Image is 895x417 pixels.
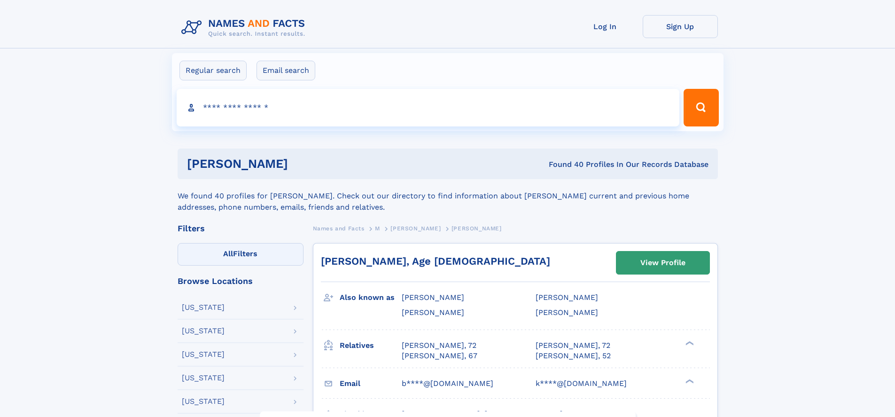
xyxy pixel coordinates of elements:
a: [PERSON_NAME], Age [DEMOGRAPHIC_DATA] [321,255,550,267]
h3: Email [340,376,402,392]
div: Browse Locations [178,277,304,285]
a: [PERSON_NAME], 72 [536,340,610,351]
span: [PERSON_NAME] [390,225,441,232]
a: Log In [568,15,643,38]
h1: [PERSON_NAME] [187,158,419,170]
div: View Profile [640,252,685,274]
label: Email search [257,61,315,80]
span: [PERSON_NAME] [402,308,464,317]
a: [PERSON_NAME], 52 [536,351,611,361]
div: Found 40 Profiles In Our Records Database [418,159,708,170]
h3: Also known as [340,290,402,306]
a: Sign Up [643,15,718,38]
input: search input [177,89,680,126]
div: We found 40 profiles for [PERSON_NAME]. Check out our directory to find information about [PERSON... [178,179,718,213]
button: Search Button [684,89,718,126]
div: [US_STATE] [182,327,225,335]
a: [PERSON_NAME], 67 [402,351,477,361]
span: M [375,225,380,232]
span: [PERSON_NAME] [451,225,502,232]
a: [PERSON_NAME], 72 [402,340,476,351]
span: [PERSON_NAME] [402,293,464,302]
img: Logo Names and Facts [178,15,313,40]
div: Filters [178,224,304,233]
label: Filters [178,243,304,266]
span: [PERSON_NAME] [536,293,598,302]
div: [US_STATE] [182,398,225,405]
h3: Relatives [340,338,402,354]
a: [PERSON_NAME] [390,222,441,234]
span: All [223,249,233,258]
div: [US_STATE] [182,374,225,382]
label: Regular search [179,61,247,80]
a: Names and Facts [313,222,365,234]
div: ❯ [683,340,694,346]
div: [US_STATE] [182,304,225,311]
a: View Profile [616,252,709,274]
a: M [375,222,380,234]
div: ❯ [683,378,694,384]
div: [US_STATE] [182,351,225,358]
span: [PERSON_NAME] [536,308,598,317]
